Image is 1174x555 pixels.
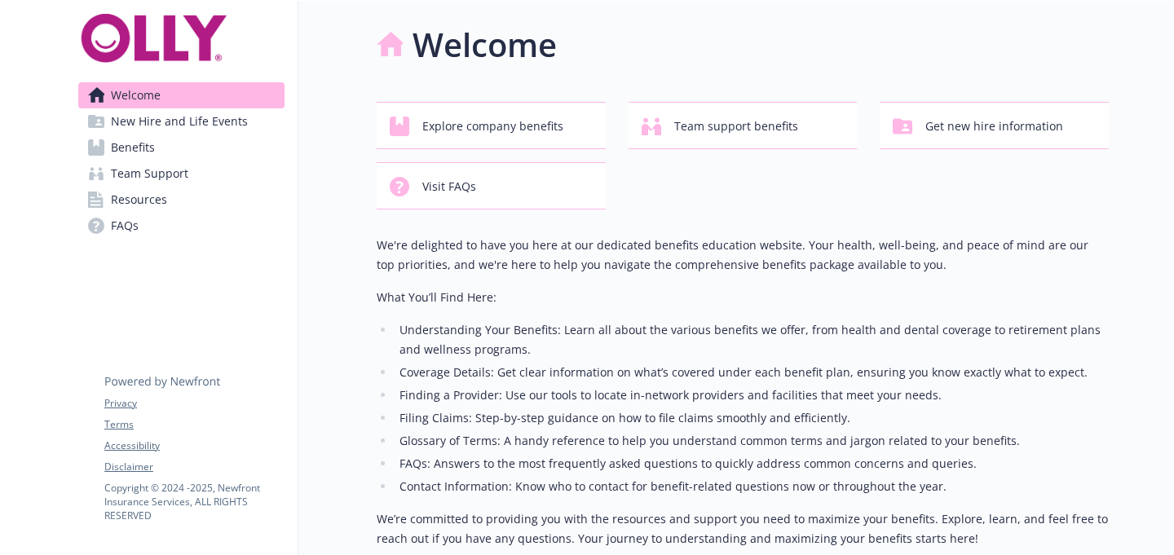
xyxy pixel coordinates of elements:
[78,161,285,187] a: Team Support
[422,111,563,142] span: Explore company benefits
[104,396,284,411] a: Privacy
[880,102,1109,149] button: Get new hire information
[395,454,1109,474] li: FAQs: Answers to the most frequently asked questions to quickly address common concerns and queries.
[377,102,606,149] button: Explore company benefits
[925,111,1063,142] span: Get new hire information
[111,161,188,187] span: Team Support
[629,102,858,149] button: Team support benefits
[111,82,161,108] span: Welcome
[78,134,285,161] a: Benefits
[422,171,476,202] span: Visit FAQs
[674,111,798,142] span: Team support benefits
[395,320,1109,359] li: Understanding Your Benefits: Learn all about the various benefits we offer, from health and denta...
[78,82,285,108] a: Welcome
[377,509,1109,548] p: We’re committed to providing you with the resources and support you need to maximize your benefit...
[377,288,1109,307] p: What You’ll Find Here:
[78,187,285,213] a: Resources
[395,431,1109,451] li: Glossary of Terms: A handy reference to help you understand common terms and jargon related to yo...
[78,108,285,134] a: New Hire and Life Events
[377,162,606,209] button: Visit FAQs
[78,213,285,239] a: FAQs
[111,108,248,134] span: New Hire and Life Events
[395,408,1109,428] li: Filing Claims: Step-by-step guidance on how to file claims smoothly and efficiently.
[413,20,557,69] h1: Welcome
[395,477,1109,496] li: Contact Information: Know who to contact for benefit-related questions now or throughout the year.
[111,187,167,213] span: Resources
[111,213,139,239] span: FAQs
[104,481,284,522] p: Copyright © 2024 - 2025 , Newfront Insurance Services, ALL RIGHTS RESERVED
[104,417,284,432] a: Terms
[395,363,1109,382] li: Coverage Details: Get clear information on what’s covered under each benefit plan, ensuring you k...
[377,236,1109,275] p: We're delighted to have you here at our dedicated benefits education website. Your health, well-b...
[104,438,284,453] a: Accessibility
[111,134,155,161] span: Benefits
[395,385,1109,405] li: Finding a Provider: Use our tools to locate in-network providers and facilities that meet your ne...
[104,460,284,474] a: Disclaimer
